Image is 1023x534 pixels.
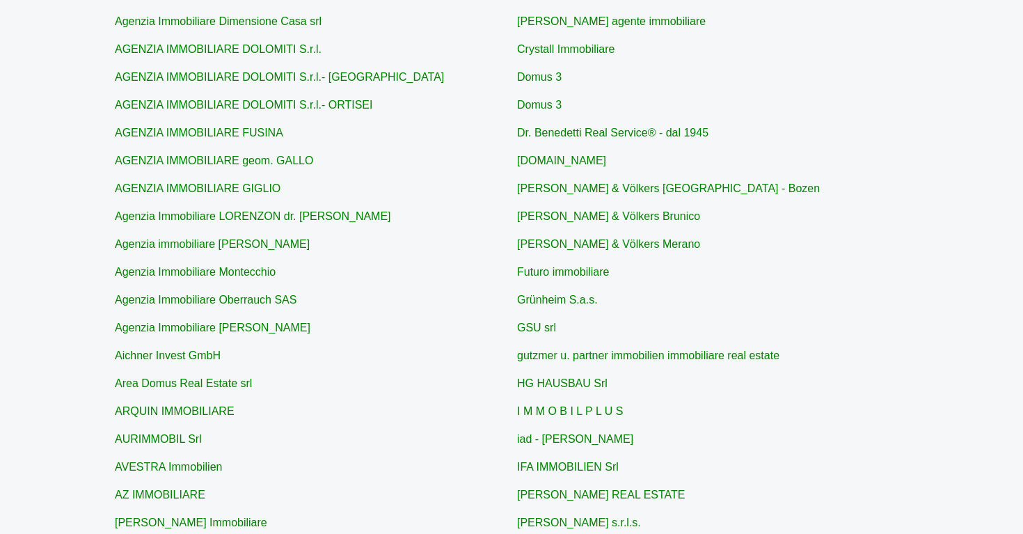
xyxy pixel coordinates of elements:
a: [PERSON_NAME] REAL ESTATE [517,489,685,501]
a: Grünheim S.a.s. [517,294,598,306]
a: Domus 3 [517,99,562,111]
a: [PERSON_NAME] s.r.l.s. [517,517,641,528]
a: HG HAUSBAU Srl [517,377,608,389]
a: AGENZIA IMMOBILIARE GIGLIO [115,182,280,194]
a: IFA IMMOBILIEN Srl [517,461,619,473]
a: Agenzia Immobiliare Montecchio [115,266,276,278]
a: [PERSON_NAME] & Völkers [GEOGRAPHIC_DATA] - Bozen [517,182,820,194]
a: gutzmer u. partner immobilien immobiliare real estate [517,350,779,361]
a: Agenzia Immobiliare [PERSON_NAME] [115,322,310,333]
a: Agenzia Immobiliare Oberrauch SAS [115,294,296,306]
a: Domus 3 [517,71,562,83]
a: Aichner Invest GmbH [115,350,221,361]
a: Dr. Benedetti Real Service® - dal 1945 [517,127,708,139]
a: GSU srl [517,322,556,333]
a: [PERSON_NAME] agente immobiliare [517,15,706,27]
a: Area Domus Real Estate srl [115,377,252,389]
a: AGENZIA IMMOBILIARE DOLOMITI S.r.l.- ORTISEI [115,99,372,111]
a: AGENZIA IMMOBILIARE geom. GALLO [115,155,313,166]
a: AZ IMMOBILIARE [115,489,205,501]
a: iad - [PERSON_NAME] [517,433,633,445]
a: Agenzia immobiliare [PERSON_NAME] [115,238,310,250]
a: Crystall Immobiliare [517,43,614,55]
a: [PERSON_NAME] Immobiliare [115,517,267,528]
a: AURIMMOBIL Srl [115,433,202,445]
a: Agenzia Immobiliare Dimensione Casa srl [115,15,322,27]
a: Futuro immobiliare [517,266,609,278]
a: ARQUIN IMMOBILIARE [115,405,235,417]
a: AGENZIA IMMOBILIARE DOLOMITI S.r.l. [115,43,322,55]
a: AVESTRA Immobilien [115,461,222,473]
a: AGENZIA IMMOBILIARE DOLOMITI S.r.l.- [GEOGRAPHIC_DATA] [115,71,444,83]
a: AGENZIA IMMOBILIARE FUSINA [115,127,283,139]
a: Agenzia Immobiliare LORENZON dr. [PERSON_NAME] [115,210,391,222]
a: [PERSON_NAME] & Völkers Brunico [517,210,700,222]
a: [DOMAIN_NAME] [517,155,606,166]
a: [PERSON_NAME] & Völkers Merano [517,238,700,250]
a: I M M O B I L P L U S [517,405,623,417]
